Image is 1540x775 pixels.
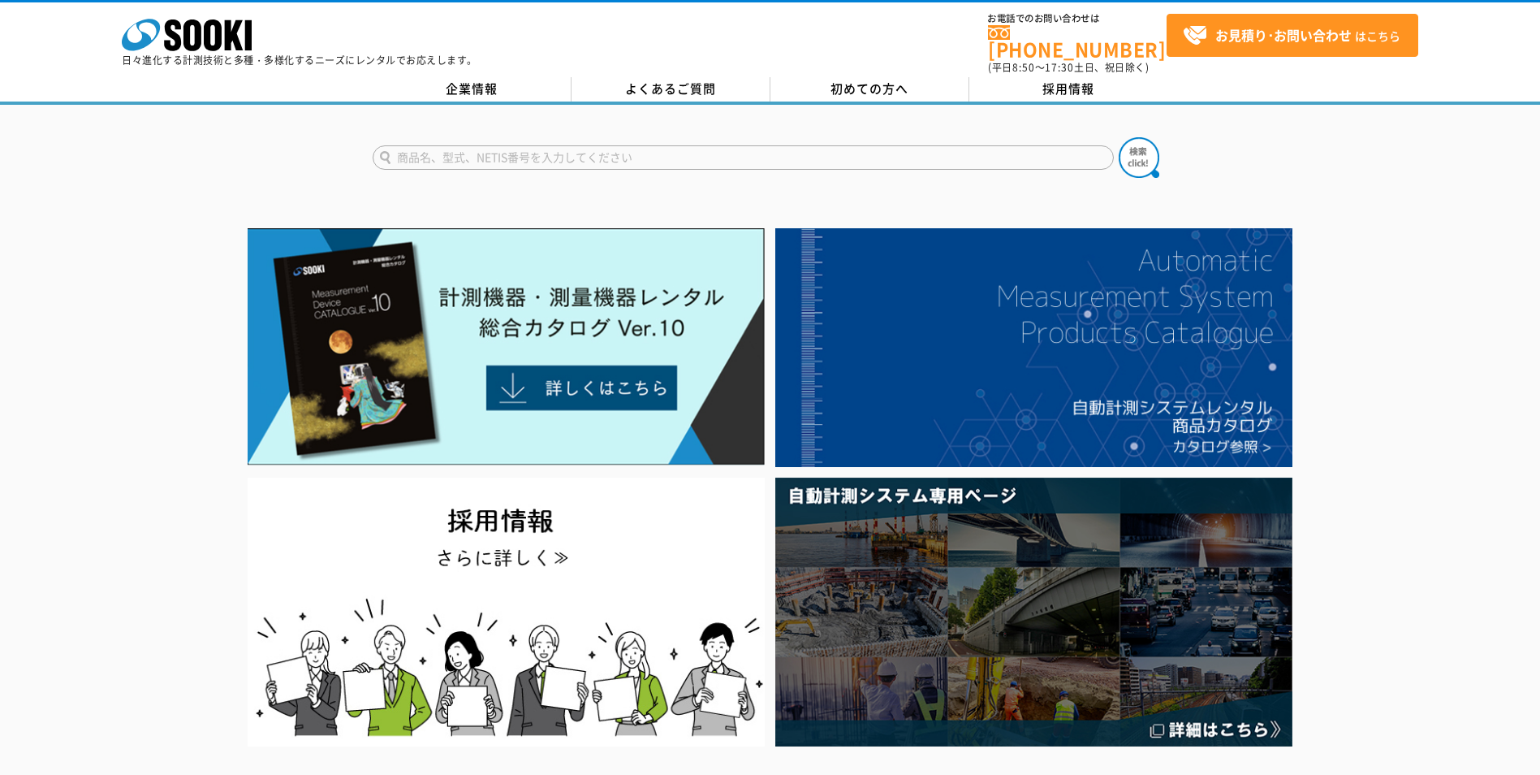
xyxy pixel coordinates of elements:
img: SOOKI recruit [248,478,765,747]
span: 17:30 [1045,60,1074,75]
p: 日々進化する計測技術と多種・多様化するニーズにレンタルでお応えします。 [122,55,477,65]
span: お電話でのお問い合わせは [988,14,1167,24]
span: 初めての方へ [830,80,908,97]
span: (平日 ～ 土日、祝日除く) [988,60,1149,75]
span: はこちら [1183,24,1400,48]
img: btn_search.png [1119,137,1159,178]
a: 初めての方へ [770,77,969,102]
a: 企業情報 [373,77,572,102]
img: 自動計測システム専用ページ [775,478,1292,747]
img: 自動計測システムカタログ [775,228,1292,467]
a: 採用情報 [969,77,1168,102]
a: [PHONE_NUMBER] [988,25,1167,58]
span: 8:50 [1012,60,1035,75]
a: よくあるご質問 [572,77,770,102]
a: お見積り･お問い合わせはこちら [1167,14,1418,57]
img: Catalog Ver10 [248,228,765,465]
input: 商品名、型式、NETIS番号を入力してください [373,145,1114,170]
strong: お見積り･お問い合わせ [1215,25,1352,45]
